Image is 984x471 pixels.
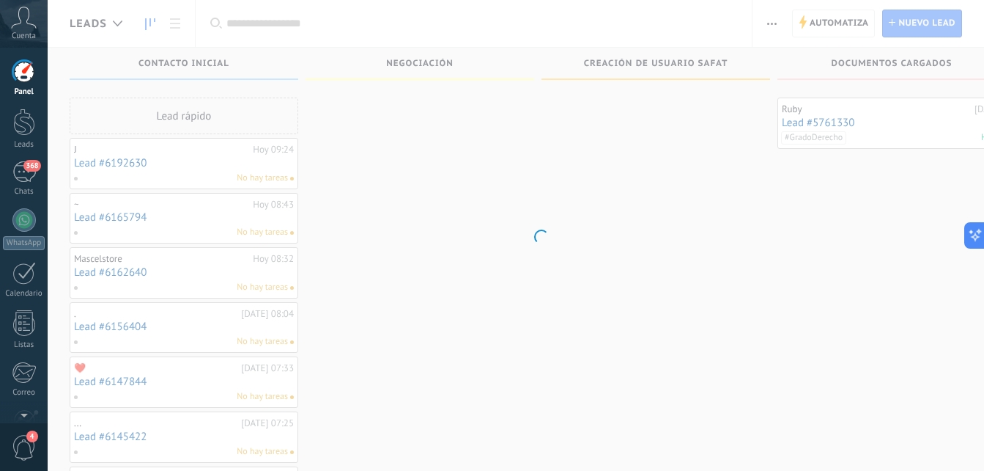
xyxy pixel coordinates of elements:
span: 4 [26,431,38,442]
div: Panel [3,87,45,97]
div: Correo [3,388,45,398]
span: 368 [23,160,40,172]
div: WhatsApp [3,236,45,250]
div: Calendario [3,289,45,299]
div: Chats [3,187,45,197]
div: Listas [3,340,45,350]
div: Leads [3,140,45,150]
span: Cuenta [12,32,36,41]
